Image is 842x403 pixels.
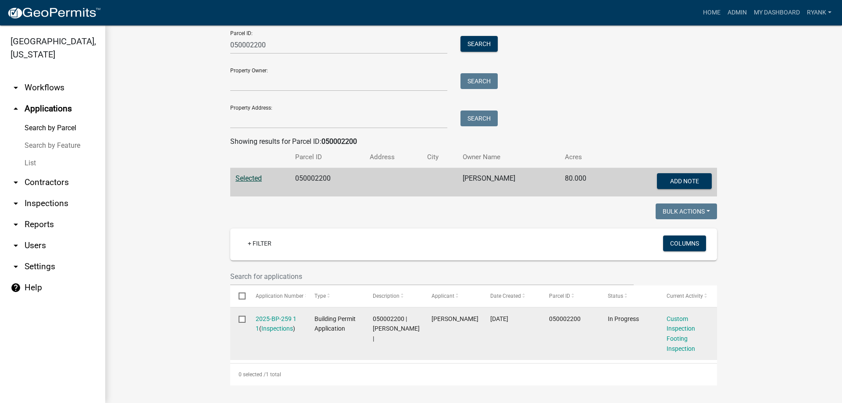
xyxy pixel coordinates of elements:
span: In Progress [608,315,639,322]
span: Type [314,293,326,299]
a: 2025-BP-259 1 1 [256,315,296,332]
datatable-header-cell: Applicant [423,285,482,307]
div: 1 total [230,364,717,385]
i: arrow_drop_down [11,240,21,251]
button: Bulk Actions [656,203,717,219]
td: 050002200 [290,168,364,197]
span: Description [373,293,400,299]
span: Date Created [490,293,521,299]
th: Address [364,147,422,168]
th: Owner Name [457,147,560,168]
span: Current Activity [667,293,703,299]
button: Columns [663,235,706,251]
datatable-header-cell: Parcel ID [541,285,599,307]
i: help [11,282,21,293]
i: arrow_drop_down [11,261,21,272]
i: arrow_drop_down [11,82,21,93]
button: Search [460,111,498,126]
datatable-header-cell: Current Activity [658,285,717,307]
a: Footing Inspection [667,335,695,352]
th: City [422,147,457,168]
datatable-header-cell: Application Number [247,285,306,307]
span: Applicant [432,293,454,299]
i: arrow_drop_up [11,103,21,114]
button: Add Note [657,173,712,189]
a: My Dashboard [750,4,803,21]
i: arrow_drop_down [11,177,21,188]
button: Search [460,73,498,89]
span: 050002200 [549,315,581,322]
i: arrow_drop_down [11,198,21,209]
span: Application Number [256,293,303,299]
a: RyanK [803,4,835,21]
td: [PERSON_NAME] [457,168,560,197]
td: 80.000 [560,168,611,197]
datatable-header-cell: Date Created [482,285,541,307]
button: Search [460,36,498,52]
div: ( ) [256,314,298,334]
span: Status [608,293,623,299]
i: arrow_drop_down [11,219,21,230]
span: Melanie Freilinger [432,315,478,322]
th: Acres [560,147,611,168]
div: Showing results for Parcel ID: [230,136,717,147]
datatable-header-cell: Type [306,285,364,307]
span: 050002200 | MELANIE FREILINGER | [373,315,420,342]
a: Inspections [261,325,293,332]
input: Search for applications [230,267,634,285]
a: + Filter [241,235,278,251]
a: Custom Inspection [667,315,695,332]
strong: 050002200 [321,137,357,146]
a: Home [699,4,724,21]
span: Building Permit Application [314,315,356,332]
datatable-header-cell: Select [230,285,247,307]
datatable-header-cell: Status [599,285,658,307]
a: Selected [235,174,262,182]
a: Admin [724,4,750,21]
datatable-header-cell: Description [364,285,423,307]
span: 0 selected / [239,371,266,378]
th: Parcel ID [290,147,364,168]
span: 10/08/2025 [490,315,508,322]
span: Add Note [670,178,699,185]
span: Parcel ID [549,293,570,299]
